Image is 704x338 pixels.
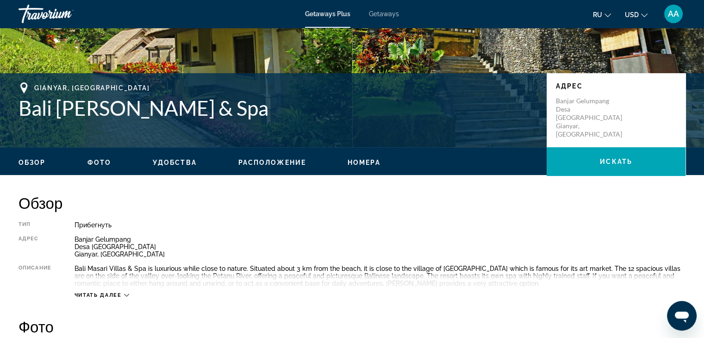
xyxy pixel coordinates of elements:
button: Удобства [153,158,197,167]
span: Удобства [153,159,197,166]
div: Banjar Gelumpang Desa [GEOGRAPHIC_DATA] Gianyar, [GEOGRAPHIC_DATA] [75,236,685,258]
a: Getaways Plus [305,10,350,18]
a: Getaways [369,10,399,18]
button: Change language [593,8,611,21]
span: AA [668,9,679,19]
p: Banjar Gelumpang Desa [GEOGRAPHIC_DATA] Gianyar, [GEOGRAPHIC_DATA] [556,97,630,138]
span: Расположение [238,159,306,166]
button: Расположение [238,158,306,167]
button: Фото [87,158,111,167]
span: Номера [348,159,380,166]
button: искать [547,147,685,176]
div: Описание [19,265,51,287]
div: Адрес [19,236,51,258]
button: Читать далее [75,292,129,299]
h2: Обзор [19,194,685,212]
span: Читать далее [75,292,122,298]
span: Фото [87,159,111,166]
button: User Menu [661,4,685,24]
div: Тип [19,221,51,229]
button: Номера [348,158,380,167]
h1: Bali [PERSON_NAME] & Spa [19,96,537,120]
div: Прибегнуть [75,221,685,229]
span: искать [600,158,632,165]
button: Change currency [625,8,648,21]
span: Gianyar, [GEOGRAPHIC_DATA] [34,84,150,92]
iframe: Кнопка запуска окна обмена сообщениями [667,301,697,331]
a: Travorium [19,2,111,26]
span: USD [625,11,639,19]
span: Обзор [19,159,46,166]
span: ru [593,11,602,19]
h2: Фото [19,317,685,336]
div: Bali Masari Villas & Spa is luxurious while close to nature. Situated about 3 km from the beach, ... [75,265,685,287]
p: Адрес [556,82,676,90]
button: Обзор [19,158,46,167]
